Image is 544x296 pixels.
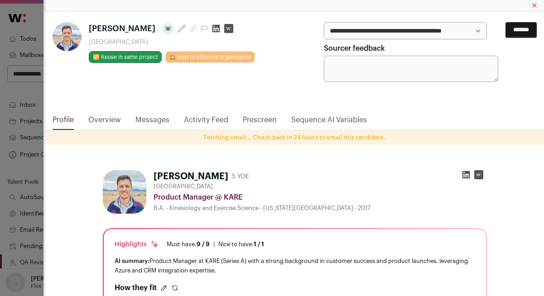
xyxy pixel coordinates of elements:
label: Sourcer feedback [324,43,385,54]
div: Must have: [167,241,210,248]
span: [GEOGRAPHIC_DATA] [154,183,213,190]
button: 🔂 Reuse in same project [89,51,162,63]
h2: How they fit [115,282,157,293]
div: Highlights [115,240,159,249]
div: [GEOGRAPHIC_DATA] [89,38,255,46]
ul: | [167,241,264,248]
div: B.A. - Kinesiology and Exercise Science - [US_STATE][GEOGRAPHIC_DATA] - 2017 [154,205,487,212]
div: Product Manager @ KARE [154,192,487,203]
a: 🏡 Add to different organization [165,51,255,63]
img: b7a8cc3a408e24b8875d240151b94fe186ffa72892a92afd15878a0c8efdb8c1 [103,170,146,214]
a: Profile [53,115,74,130]
a: Messages [135,115,169,130]
a: Sequence AI Variables [291,115,367,130]
span: 9 / 9 [197,241,210,247]
h1: [PERSON_NAME] [154,170,228,183]
div: 5 YOE [232,172,249,181]
img: b7a8cc3a408e24b8875d240151b94fe186ffa72892a92afd15878a0c8efdb8c1 [53,22,82,51]
span: 1 / 1 [254,241,264,247]
span: [PERSON_NAME] [89,22,155,35]
a: Prescreen [243,115,277,130]
div: Product Manager at KARE (Series A) with a strong background in customer success and product launc... [115,256,475,275]
a: Activity Feed [184,115,228,130]
a: Overview [88,115,121,130]
div: Nice to have: [218,241,264,248]
span: AI summary: [115,258,149,264]
p: Fetching email... Check back in 24 hours to email this candidate. [45,134,544,141]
